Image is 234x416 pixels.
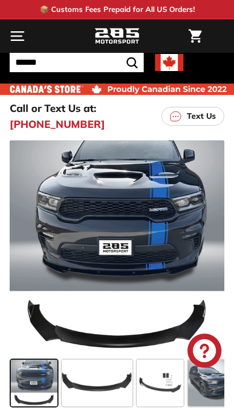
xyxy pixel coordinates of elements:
p: Text Us [187,110,216,122]
inbox-online-store-chat: Shopify online store chat [184,334,225,371]
img: Logo_285_Motorsport_areodynamics_components [94,27,140,46]
input: Search [10,53,144,72]
a: Text Us [161,107,224,126]
p: 📦 Customs Fees Prepaid for All US Orders! [40,4,195,15]
a: Cart [183,20,207,52]
a: [PHONE_NUMBER] [10,117,105,132]
p: Call or Text Us at: [10,101,97,116]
